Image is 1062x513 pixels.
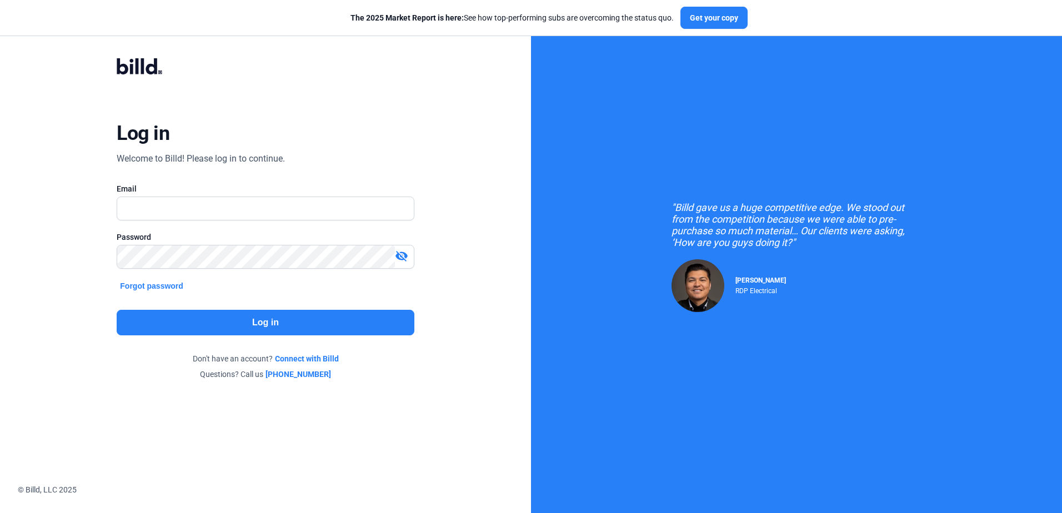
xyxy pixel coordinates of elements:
div: Welcome to Billd! Please log in to continue. [117,152,285,165]
a: [PHONE_NUMBER] [265,369,331,380]
div: See how top-performing subs are overcoming the status quo. [350,12,674,23]
div: RDP Electrical [735,284,786,295]
button: Log in [117,310,414,335]
div: Password [117,232,414,243]
div: Don't have an account? [117,353,414,364]
button: Forgot password [117,280,187,292]
img: Raul Pacheco [672,259,724,312]
mat-icon: visibility_off [395,249,408,263]
button: Get your copy [680,7,748,29]
div: Log in [117,121,169,145]
span: [PERSON_NAME] [735,276,786,284]
div: Questions? Call us [117,369,414,380]
div: "Billd gave us a huge competitive edge. We stood out from the competition because we were able to... [672,202,921,248]
span: The 2025 Market Report is here: [350,13,464,22]
a: Connect with Billd [275,353,339,364]
div: Email [117,183,414,194]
